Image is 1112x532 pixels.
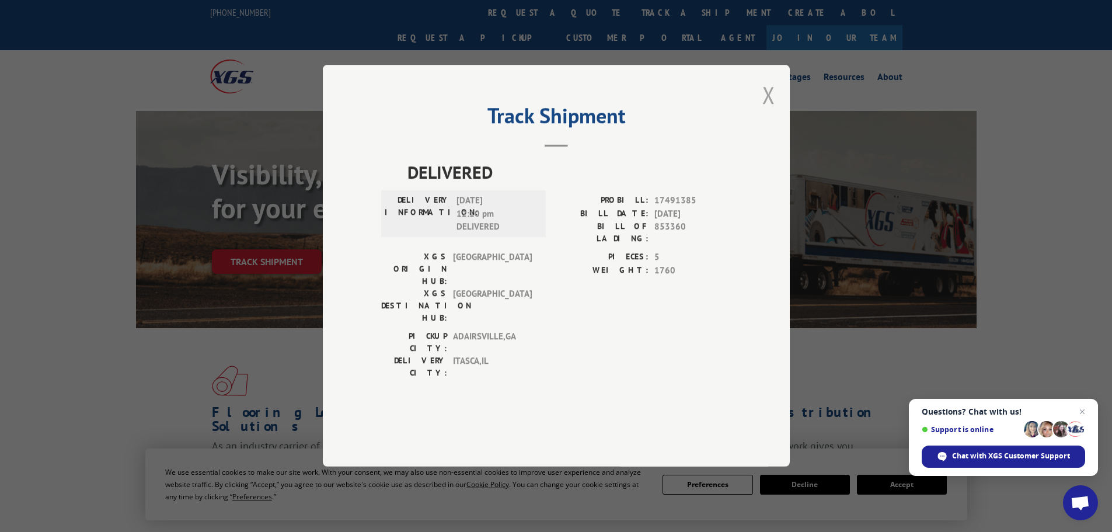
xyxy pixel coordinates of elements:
[381,355,447,380] label: DELIVERY CITY:
[922,407,1085,416] span: Questions? Chat with us!
[654,221,731,245] span: 853360
[556,251,649,265] label: PIECES:
[556,207,649,221] label: BILL DATE:
[381,288,447,325] label: XGS DESTINATION HUB:
[654,264,731,277] span: 1760
[456,194,535,234] span: [DATE] 12:10 pm DELIVERED
[654,251,731,265] span: 5
[453,355,532,380] span: ITASCA , IL
[381,107,731,130] h2: Track Shipment
[556,221,649,245] label: BILL OF LADING:
[556,194,649,208] label: PROBILL:
[952,451,1070,461] span: Chat with XGS Customer Support
[385,194,451,234] label: DELIVERY INFORMATION:
[1063,485,1098,520] a: Open chat
[922,425,1020,434] span: Support is online
[762,79,775,110] button: Close modal
[453,251,532,288] span: [GEOGRAPHIC_DATA]
[453,288,532,325] span: [GEOGRAPHIC_DATA]
[556,264,649,277] label: WEIGHT:
[654,207,731,221] span: [DATE]
[922,446,1085,468] span: Chat with XGS Customer Support
[654,194,731,208] span: 17491385
[407,159,731,186] span: DELIVERED
[381,331,447,355] label: PICKUP CITY:
[381,251,447,288] label: XGS ORIGIN HUB:
[453,331,532,355] span: ADAIRSVILLE , GA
